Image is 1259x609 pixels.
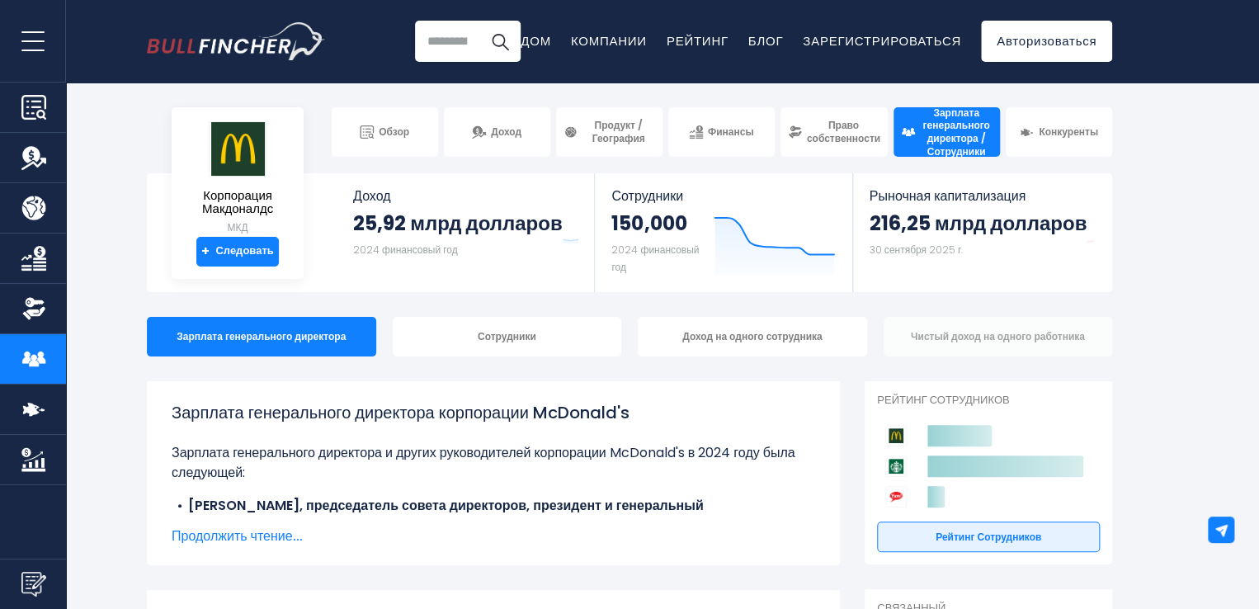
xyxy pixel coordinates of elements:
font: Следовать [215,243,273,258]
a: Сотрудники 150,000 2024 финансовый год [595,173,851,292]
font: Сотрудники [478,329,536,343]
button: Поиск [479,21,521,62]
img: Логотип конкурентов корпорации McDonald's [885,425,907,446]
font: Обзор [379,125,409,139]
font: Чистый доход на одного работника [911,329,1085,343]
font: Зарплата генерального директора / Сотрудники [922,106,989,158]
font: 2024 финансовый год [353,243,458,257]
a: Финансы [668,107,775,157]
img: Логотип конкурентов Starbucks Corporation [885,456,907,477]
font: Зарплата генерального директора и других руководителей корпорации McDonald's в 2024 году была сле... [172,443,795,482]
a: Рейтинг [667,32,729,50]
a: Компании [571,32,647,50]
font: Право собственности [807,118,880,145]
a: Авторизоваться [981,21,1112,62]
font: Корпорация Макдоналдс [202,186,273,218]
a: Право собственности [780,107,888,157]
a: Обзор [332,107,438,157]
a: Дом [521,32,551,50]
font: Сотрудники [611,186,683,205]
a: Рейтинг сотрудников [877,522,1100,553]
font: 30 сентября 2025 г. [870,243,964,257]
font: 150,000 [611,210,686,237]
font: Зарплата генерального директора [177,329,346,343]
font: МКД [227,220,248,234]
img: Логотип Bullfincher [147,22,325,60]
font: [PERSON_NAME], председатель совета директоров, президент и генеральный директор [188,496,704,535]
a: Продукт / География [556,107,663,157]
a: Перейти на домашнюю страницу [147,22,324,60]
font: Зарплата генерального директора корпорации McDonald's [172,401,629,424]
font: Рейтинг сотрудников [936,530,1041,544]
a: Доход 25,92 млрд долларов 2024 финансовый год [337,173,595,280]
a: Доход [444,107,550,157]
font: Финансы [708,125,754,139]
font: Авторизоваться [997,32,1096,50]
font: 25,92 млрд долларов [353,210,563,237]
font: 216,25 млрд долларов [870,210,1087,237]
a: Рыночная капитализация 216,25 млрд долларов 30 сентября 2025 г. [853,173,1110,280]
img: Логотип конкурентов Yum! Brands [885,486,907,507]
a: Зарплата генерального директора / Сотрудники [894,107,1000,157]
font: + [201,242,210,261]
img: Право собственности [21,296,46,321]
font: Рейтинг сотрудников [877,392,1009,408]
a: Корпорация Макдоналдс МКД [184,120,291,237]
font: Рыночная капитализация [870,186,1026,205]
font: 2024 финансовый год [611,243,699,274]
a: Конкуренты [1006,107,1112,157]
a: Зарегистрироваться [803,32,961,50]
font: Продолжить чтение... [172,526,303,545]
font: Доход [353,186,390,205]
a: Блог [748,32,783,50]
font: Доход [491,125,521,139]
font: Доход на одного сотрудника [682,329,822,343]
font: Конкуренты [1039,125,1098,139]
a: +Следовать [196,237,279,267]
font: Продукт / География [592,118,645,145]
